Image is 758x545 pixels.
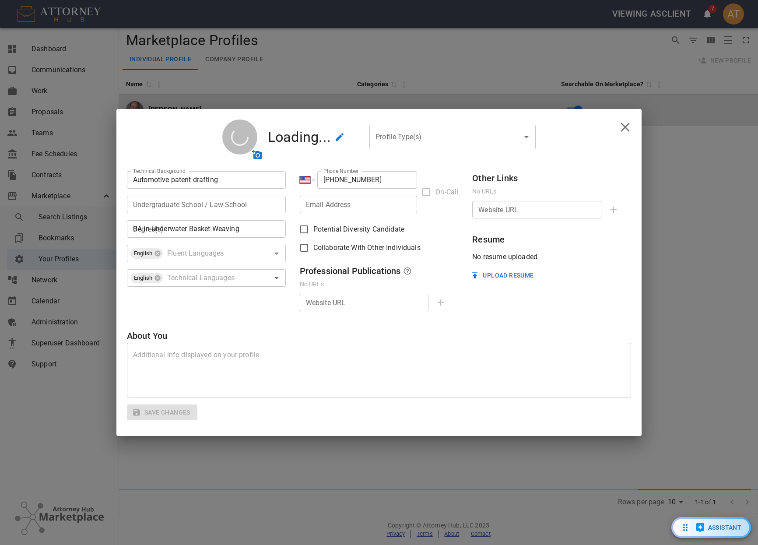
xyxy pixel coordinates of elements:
svg: Enter a URL to display publications you've written [403,267,412,275]
span: Upload avatar [249,146,266,163]
p: Potential Diversity Candidate [313,224,404,235]
h6: Resume [472,232,631,246]
h6: Professional Publications [300,264,401,278]
span: Add URL To List [432,298,449,306]
span: upload avatar [249,146,266,163]
span: No resume uploaded [472,252,631,262]
span: Edit Name [331,128,348,146]
span: On-Call [435,187,458,197]
h4: Loading... [268,128,331,146]
span: English [130,274,156,282]
label: Technical Background [133,167,186,175]
input: Fluent Languages [164,247,257,260]
button: close [614,116,636,138]
h6: About You [127,329,631,343]
span: English [130,249,156,258]
button: Open [270,247,283,260]
button: Open [520,131,533,143]
input: Technical Languages [164,272,257,284]
span: Add URL To List [605,205,622,213]
button: Upload Resume [469,267,537,284]
h6: Other Links [472,171,631,185]
span: Close [614,121,631,132]
button: Open [270,272,283,284]
p: Collaborate With Other Individuals [313,243,421,253]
